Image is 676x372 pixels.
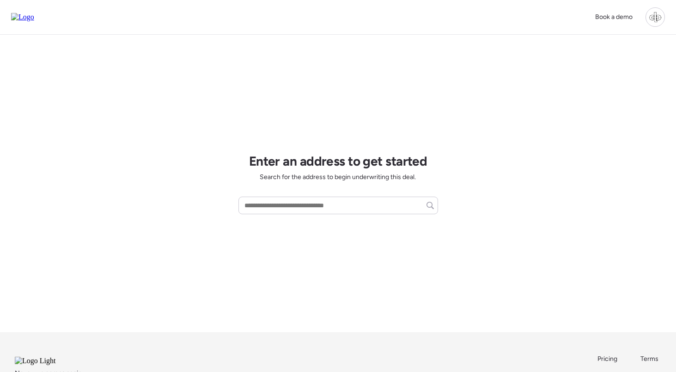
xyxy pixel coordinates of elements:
[15,357,80,365] img: Logo Light
[597,355,617,363] span: Pricing
[249,153,427,169] h1: Enter an address to get started
[640,354,661,364] a: Terms
[595,13,633,21] span: Book a demo
[640,355,658,363] span: Terms
[260,173,416,182] span: Search for the address to begin underwriting this deal.
[597,354,618,364] a: Pricing
[11,13,34,21] img: Logo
